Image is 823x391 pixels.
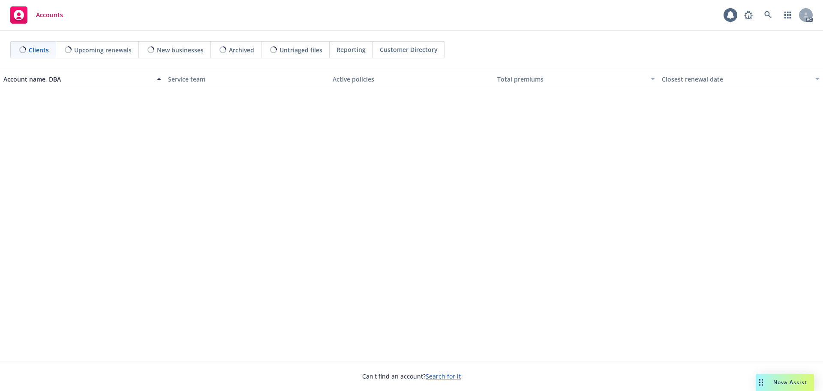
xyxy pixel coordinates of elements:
[165,69,329,89] button: Service team
[168,75,326,84] div: Service team
[36,12,63,18] span: Accounts
[336,45,366,54] span: Reporting
[760,6,777,24] a: Search
[756,374,814,391] button: Nova Assist
[362,372,461,381] span: Can't find an account?
[380,45,438,54] span: Customer Directory
[229,45,254,55] span: Archived
[497,75,646,84] div: Total premiums
[157,45,204,55] span: New businesses
[773,379,807,386] span: Nova Assist
[329,69,494,89] button: Active policies
[7,3,66,27] a: Accounts
[426,372,461,380] a: Search for it
[279,45,322,55] span: Untriaged files
[662,75,810,84] div: Closest renewal date
[658,69,823,89] button: Closest renewal date
[3,75,152,84] div: Account name, DBA
[29,45,49,55] span: Clients
[494,69,658,89] button: Total premiums
[333,75,490,84] div: Active policies
[756,374,766,391] div: Drag to move
[740,6,757,24] a: Report a Bug
[74,45,132,55] span: Upcoming renewals
[779,6,796,24] a: Switch app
